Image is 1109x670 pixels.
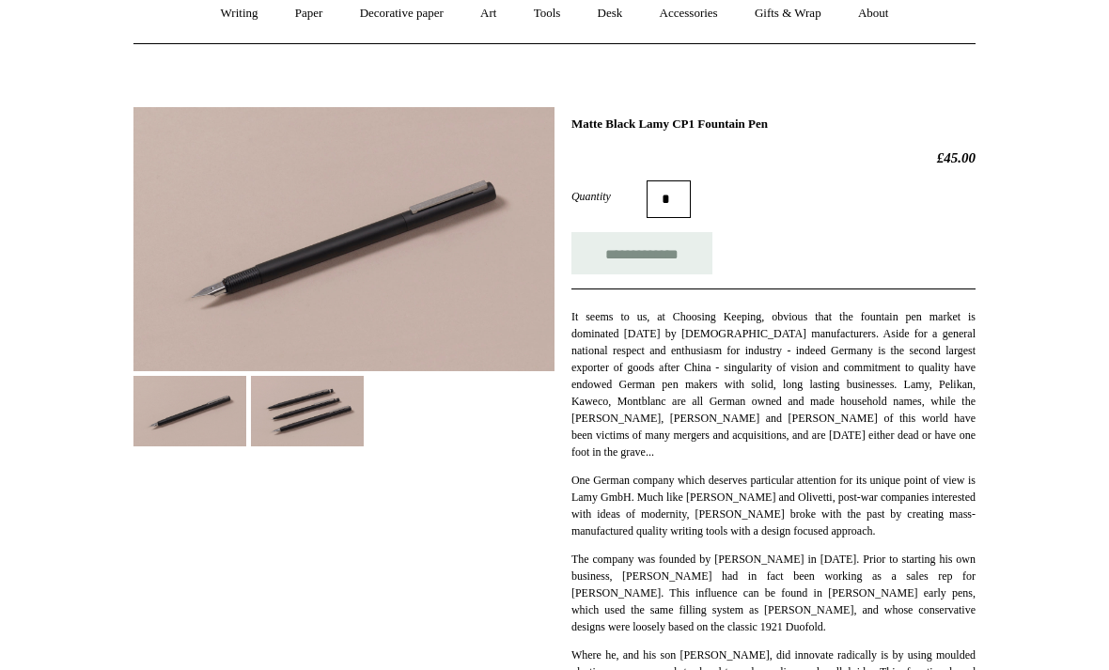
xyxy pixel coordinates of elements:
[251,376,364,446] img: Matte Black Lamy CP1 Fountain Pen
[133,107,554,371] img: Matte Black Lamy CP1 Fountain Pen
[571,149,976,166] h2: £45.00
[133,376,246,446] img: Matte Black Lamy CP1 Fountain Pen
[571,308,976,460] p: It seems to us, at Choosing Keeping, obvious that the fountain pen market is dominated [DATE] by ...
[571,474,976,538] span: One German company which deserves particular attention for its unique point of view is Lamy GmbH....
[571,188,647,205] label: Quantity
[571,553,976,633] span: The company was founded by [PERSON_NAME] in [DATE]. Prior to starting his own business, [PERSON_N...
[571,117,976,132] h1: Matte Black Lamy CP1 Fountain Pen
